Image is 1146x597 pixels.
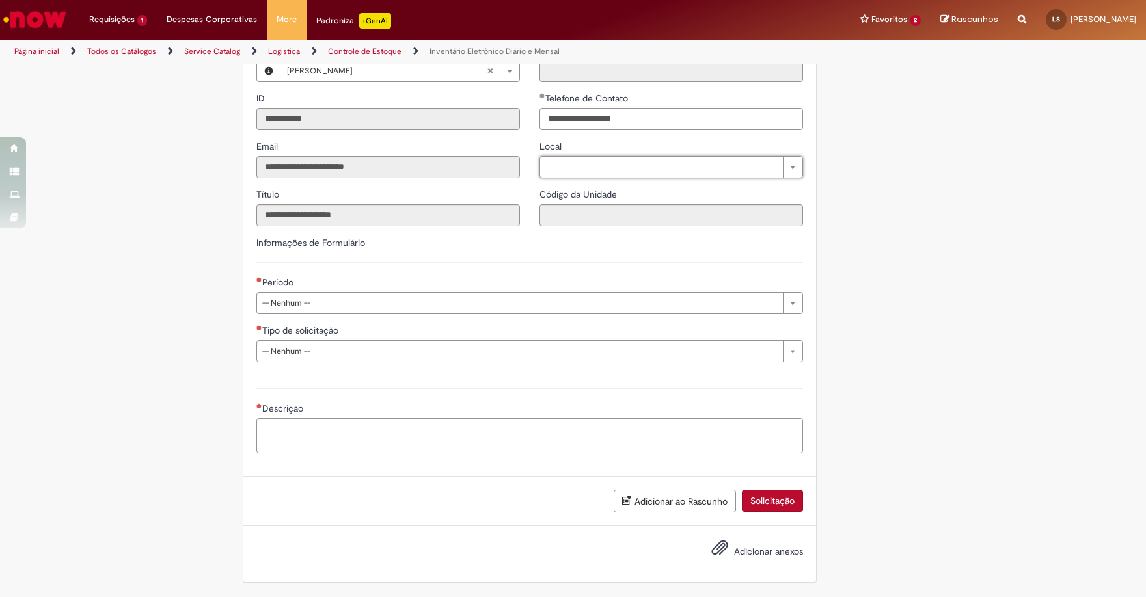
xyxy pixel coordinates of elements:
[539,93,545,98] span: Obrigatório Preenchido
[268,46,300,57] a: Logistica
[734,546,803,557] span: Adicionar anexos
[262,293,776,313] span: -- Nenhum --
[14,46,59,57] a: Página inicial
[539,188,620,201] label: Somente leitura - Código da Unidade
[167,13,257,26] span: Despesas Corporativas
[316,13,391,29] div: Padroniza
[89,13,135,26] span: Requisições
[256,403,262,408] span: Necessários
[328,46,402,57] a: Controle de Estoque
[256,92,267,104] span: Somente leitura - ID
[708,536,731,566] button: Adicionar anexos
[871,13,907,26] span: Favoritos
[262,276,296,288] span: Período
[480,60,500,81] abbr: Limpar campo Favorecido
[256,277,262,282] span: Necessários
[262,403,306,414] span: Descrição
[1071,14,1136,25] span: [PERSON_NAME]
[184,46,240,57] a: Service Catalog
[262,341,776,362] span: -- Nenhum --
[280,60,519,81] a: [PERSON_NAME]Limpar campo Favorecido
[256,92,267,105] label: Somente leitura - ID
[256,140,280,152] span: Somente leitura - Email
[359,13,391,29] p: +GenAi
[256,188,282,201] label: Somente leitura - Título
[256,237,365,248] label: Informações de Formulário
[539,140,564,152] span: Local
[256,418,803,453] textarea: Descrição
[940,14,998,26] a: Rascunhos
[430,46,560,57] a: Inventário Eletrônico Diário e Mensal
[951,13,998,25] span: Rascunhos
[539,204,803,226] input: Código da Unidade
[1,7,68,33] img: ServiceNow
[545,92,631,104] span: Telefone de Contato
[256,189,282,200] span: Somente leitura - Título
[742,490,803,512] button: Solicitação
[539,189,620,200] span: Somente leitura - Código da Unidade
[137,15,147,26] span: 1
[257,60,280,81] button: Favorecido, Visualizar este registro Livia Dos Santos
[256,140,280,153] label: Somente leitura - Email
[539,60,803,82] input: Departamento
[256,156,520,178] input: Email
[614,490,736,512] button: Adicionar ao Rascunho
[10,40,754,64] ul: Trilhas de página
[910,15,921,26] span: 2
[287,60,487,81] span: [PERSON_NAME]
[1052,15,1060,23] span: LS
[256,108,520,130] input: ID
[87,46,156,57] a: Todos os Catálogos
[262,325,341,336] span: Tipo de solicitação
[539,108,803,130] input: Telefone de Contato
[539,156,803,178] a: Limpar campo Local
[256,325,262,330] span: Necessários
[277,13,297,26] span: More
[256,204,520,226] input: Título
